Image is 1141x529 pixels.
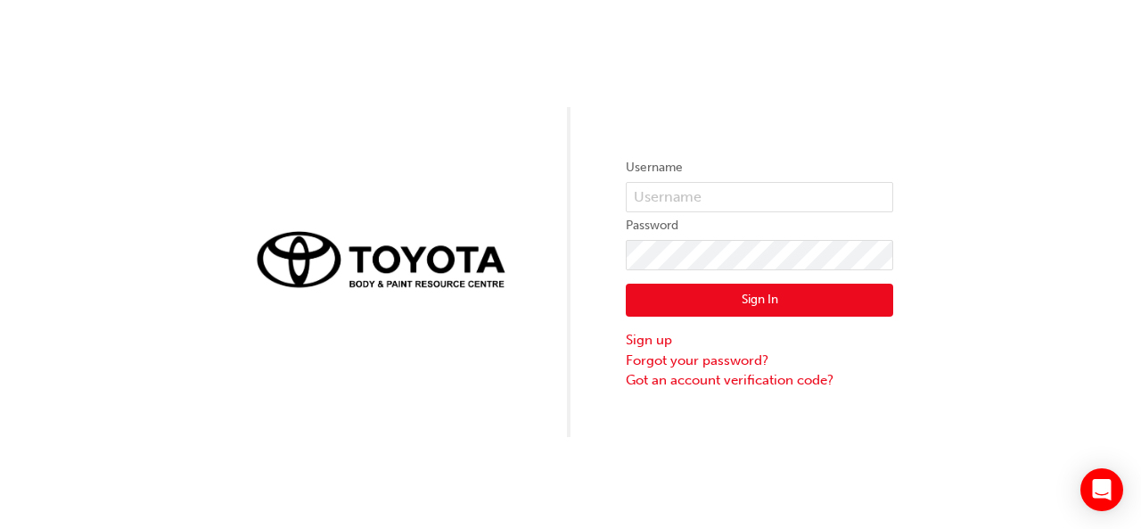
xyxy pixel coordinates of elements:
[1080,468,1123,511] div: Open Intercom Messenger
[626,182,893,212] input: Username
[626,157,893,178] label: Username
[626,370,893,391] a: Got an account verification code?
[248,221,515,296] img: Trak
[626,351,893,371] a: Forgot your password?
[626,330,893,351] a: Sign up
[626,215,893,236] label: Password
[626,284,893,318] button: Sign In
